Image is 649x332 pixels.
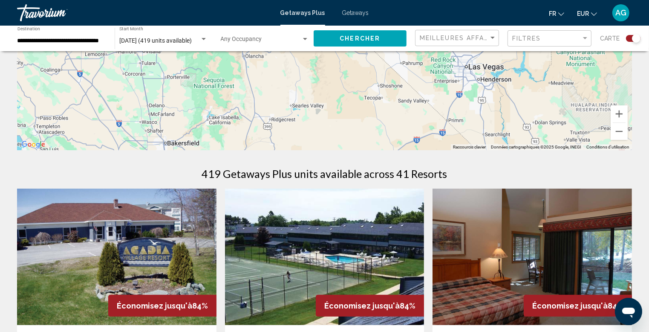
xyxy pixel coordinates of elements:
[420,35,496,42] mat-select: Sort by
[586,145,629,149] a: Conditions d'utilisation
[453,144,486,150] button: Raccourcis clavier
[491,145,581,149] span: Données cartographiques ©2025 Google, INEGI
[316,295,424,317] div: 84%
[615,9,626,17] span: AG
[17,189,216,325] img: ii_avr1.jpg
[19,139,47,150] img: Google
[610,4,632,22] button: User Menu
[549,7,564,20] button: Change language
[117,301,192,310] span: Économisez jusqu'à
[611,105,628,122] button: Zoom avant
[280,9,325,16] a: Getaways Plus
[202,167,447,180] h1: 419 Getaways Plus units available across 41 Resorts
[324,301,400,310] span: Économisez jusqu'à
[600,32,620,44] span: Carte
[524,295,632,317] div: 84%
[108,295,216,317] div: 84%
[225,189,424,325] img: ii_cog1.jpg
[433,189,632,325] img: ii_tpn4.jpg
[420,35,500,41] span: Meilleures affaires
[577,10,589,17] span: EUR
[532,301,608,310] span: Économisez jusqu'à
[340,35,380,42] span: Chercher
[508,30,591,47] button: Filter
[119,37,192,44] span: [DATE] (419 units available)
[17,4,272,21] a: Travorium
[549,10,556,17] span: fr
[577,7,597,20] button: Change currency
[342,9,369,16] a: Getaways
[615,298,642,325] iframe: Bouton de lancement de la fenêtre de messagerie
[19,139,47,150] a: Ouvrir cette zone dans Google Maps (dans une nouvelle fenêtre)
[314,30,407,46] button: Chercher
[611,123,628,140] button: Zoom arrière
[512,35,541,42] span: Filtres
